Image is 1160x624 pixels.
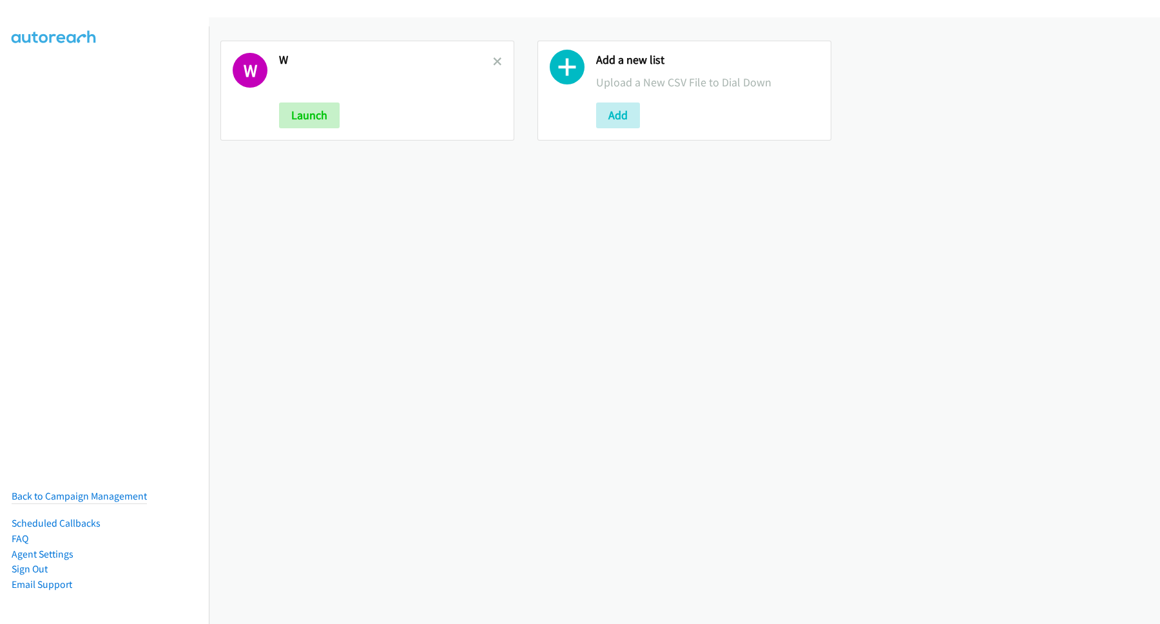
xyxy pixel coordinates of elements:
a: Agent Settings [12,548,73,560]
button: Add [596,102,640,128]
h2: W [279,53,493,68]
a: Scheduled Callbacks [12,517,101,529]
a: Back to Campaign Management [12,490,147,502]
a: FAQ [12,532,28,545]
a: Sign Out [12,563,48,575]
p: Upload a New CSV File to Dial Down [596,73,819,91]
a: Email Support [12,578,72,590]
button: Launch [279,102,340,128]
h2: Add a new list [596,53,819,68]
h1: W [233,53,267,88]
